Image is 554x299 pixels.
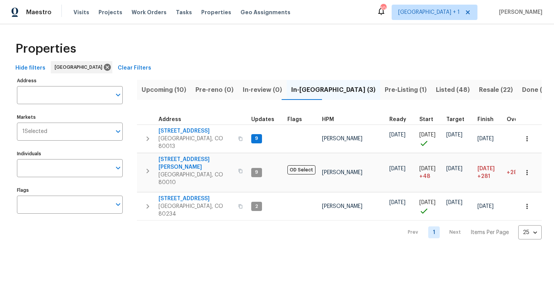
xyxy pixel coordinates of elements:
span: [GEOGRAPHIC_DATA], CO 80234 [159,203,234,218]
span: [STREET_ADDRESS] [159,195,234,203]
span: Properties [201,8,231,16]
td: 287 day(s) past target finish date [504,153,537,192]
span: Pre-Listing (1) [385,85,427,95]
span: [DATE] [446,166,462,171]
span: Work Orders [132,8,167,16]
label: Flags [17,188,123,193]
span: [DATE] [389,200,405,205]
a: Goto page 1 [428,226,440,238]
span: [GEOGRAPHIC_DATA] [55,63,105,71]
span: [PERSON_NAME] [322,170,362,175]
td: Project started on time [416,125,443,153]
span: +287 [507,170,521,175]
span: OD Select [287,165,315,174]
span: Start [419,117,433,122]
div: Target renovation project end date [446,117,471,122]
p: Items Per Page [471,229,509,236]
span: Upcoming (10) [142,85,186,95]
span: [DATE] [477,166,495,171]
button: Open [113,199,123,210]
span: Clear Filters [118,63,151,73]
label: Individuals [17,151,123,156]
div: 10 [380,5,386,12]
span: 9 [252,135,261,142]
span: [GEOGRAPHIC_DATA], CO 80010 [159,171,234,186]
span: + 48 [419,173,430,180]
span: [DATE] [446,200,462,205]
label: Markets [17,115,123,120]
span: [GEOGRAPHIC_DATA], CO 80013 [159,135,234,150]
button: Clear Filters [115,61,154,75]
span: [PERSON_NAME] [322,136,362,141]
label: Address [17,78,123,83]
button: Open [113,90,123,100]
span: Target [446,117,464,122]
span: 9 [252,169,261,176]
span: Projects [98,8,122,16]
div: Days past target finish date [507,117,534,122]
span: [DATE] [389,132,405,138]
span: [GEOGRAPHIC_DATA] + 1 [398,8,460,16]
span: +281 [477,173,490,180]
span: Properties [15,45,76,53]
span: Tasks [176,10,192,15]
span: Flags [287,117,302,122]
span: [DATE] [419,200,436,205]
span: [DATE] [389,166,405,171]
div: Actual renovation start date [419,117,440,122]
span: [PERSON_NAME] [322,204,362,209]
div: Projected renovation finish date [477,117,501,122]
span: Listed (48) [436,85,470,95]
span: Updates [251,117,274,122]
span: Resale (22) [479,85,513,95]
span: [DATE] [446,132,462,138]
div: [GEOGRAPHIC_DATA] [51,61,112,73]
span: [STREET_ADDRESS] [159,127,234,135]
span: Ready [389,117,406,122]
span: Overall [507,117,527,122]
button: Hide filters [12,61,48,75]
span: [DATE] [477,204,494,209]
button: Open [113,126,123,137]
span: 1 Selected [22,128,47,135]
td: Scheduled to finish 281 day(s) late [474,153,504,192]
div: Earliest renovation start date (first business day after COE or Checkout) [389,117,413,122]
button: Open [113,163,123,173]
span: [DATE] [477,136,494,141]
span: Hide filters [15,63,45,73]
span: Pre-reno (0) [195,85,234,95]
span: Geo Assignments [240,8,290,16]
td: Project started on time [416,193,443,221]
div: 25 [518,223,542,243]
span: HPM [322,117,334,122]
td: Project started 48 days late [416,153,443,192]
span: [DATE] [419,166,436,171]
span: In-[GEOGRAPHIC_DATA] (3) [291,85,375,95]
nav: Pagination Navigation [400,225,542,239]
span: [PERSON_NAME] [496,8,542,16]
span: 2 [252,203,261,210]
span: [STREET_ADDRESS][PERSON_NAME] [159,156,234,171]
span: Address [159,117,181,122]
span: [DATE] [419,132,436,138]
span: Maestro [26,8,52,16]
span: Finish [477,117,494,122]
span: Visits [73,8,89,16]
span: In-review (0) [243,85,282,95]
